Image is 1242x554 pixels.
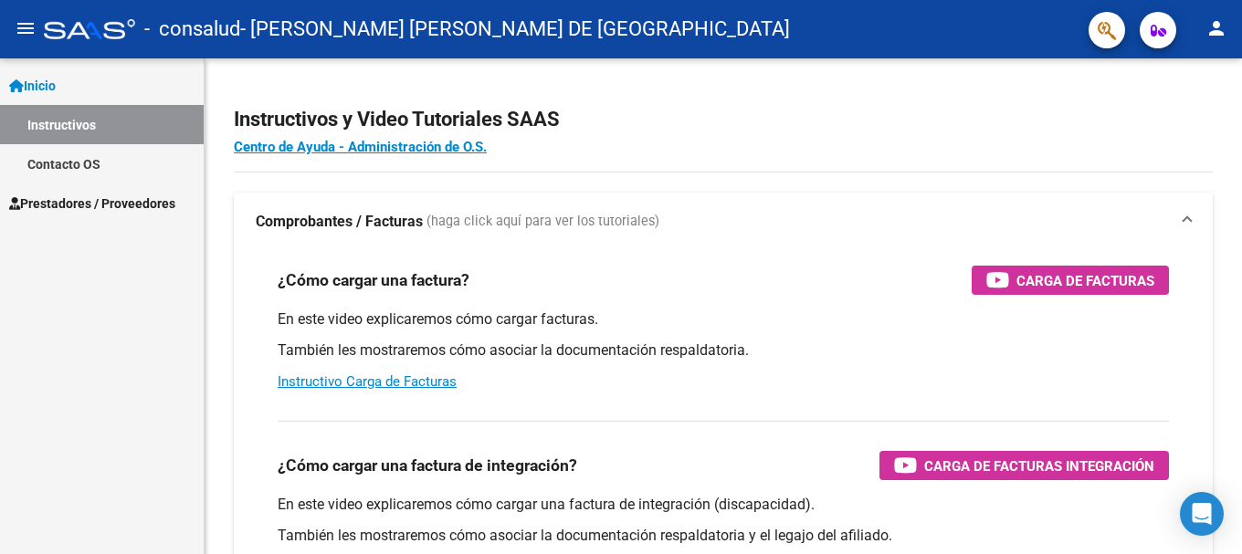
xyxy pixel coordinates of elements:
button: Carga de Facturas Integración [879,451,1169,480]
strong: Comprobantes / Facturas [256,212,423,232]
span: - [PERSON_NAME] [PERSON_NAME] DE [GEOGRAPHIC_DATA] [240,9,790,49]
h2: Instructivos y Video Tutoriales SAAS [234,102,1213,137]
mat-icon: menu [15,17,37,39]
span: (haga click aquí para ver los tutoriales) [426,212,659,232]
p: En este video explicaremos cómo cargar una factura de integración (discapacidad). [278,495,1169,515]
span: Carga de Facturas [1016,269,1154,292]
a: Centro de Ayuda - Administración de O.S. [234,139,487,155]
p: También les mostraremos cómo asociar la documentación respaldatoria y el legajo del afiliado. [278,526,1169,546]
mat-expansion-panel-header: Comprobantes / Facturas (haga click aquí para ver los tutoriales) [234,193,1213,251]
span: Prestadores / Proveedores [9,193,175,214]
mat-icon: person [1205,17,1227,39]
span: Inicio [9,76,56,96]
span: - consalud [144,9,240,49]
a: Instructivo Carga de Facturas [278,373,457,390]
p: También les mostraremos cómo asociar la documentación respaldatoria. [278,340,1169,361]
p: En este video explicaremos cómo cargar facturas. [278,309,1169,329]
h3: ¿Cómo cargar una factura? [278,267,469,293]
h3: ¿Cómo cargar una factura de integración? [278,453,577,478]
span: Carga de Facturas Integración [924,455,1154,477]
div: Open Intercom Messenger [1180,492,1224,536]
button: Carga de Facturas [972,266,1169,295]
